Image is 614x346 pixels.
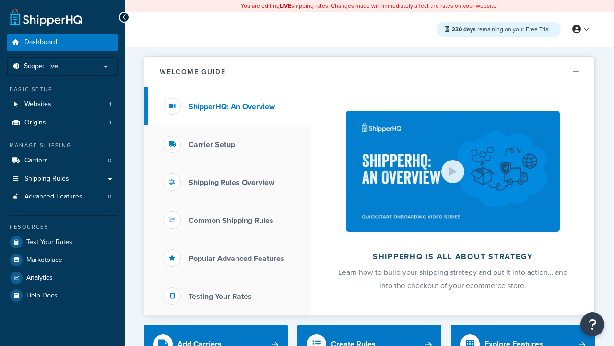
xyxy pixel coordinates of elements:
[108,157,111,165] span: 0
[24,62,58,71] span: Scope: Live
[189,140,235,149] h3: Carrier Setup
[7,114,118,132] li: Origins
[7,234,118,251] a: Test Your Rates
[7,269,118,286] a: Analytics
[189,216,273,225] h3: Common Shipping Rules
[346,111,560,232] img: ShipperHQ is all about strategy
[108,193,111,201] span: 0
[24,175,69,183] span: Shipping Rules
[7,188,118,206] li: Advanced Features
[7,152,118,170] li: Carriers
[26,256,62,264] span: Marketplace
[452,25,476,34] strong: 230 days
[189,102,275,111] h3: ShipperHQ: An Overview
[7,114,118,132] a: Origins1
[26,292,58,300] span: Help Docs
[280,1,291,10] b: LIVE
[7,251,118,269] a: Marketplace
[109,100,111,109] span: 1
[24,157,48,165] span: Carriers
[109,119,111,127] span: 1
[580,312,604,336] button: Open Resource Center
[7,141,118,149] div: Manage Shipping
[7,188,118,206] a: Advanced Features0
[337,252,569,261] h2: ShipperHQ is all about strategy
[24,38,57,47] span: Dashboard
[189,254,284,263] h3: Popular Advanced Features
[160,68,226,75] h2: Welcome Guide
[7,223,118,231] div: Resources
[26,238,72,247] span: Test Your Rates
[452,25,550,34] span: remaining on your Free Trial
[7,86,118,94] div: Basic Setup
[7,170,118,188] a: Shipping Rules
[24,193,83,201] span: Advanced Features
[24,119,46,127] span: Origins
[24,100,51,109] span: Websites
[7,152,118,170] a: Carriers0
[144,57,594,87] button: Welcome Guide
[189,178,274,187] h3: Shipping Rules Overview
[26,274,53,282] span: Analytics
[338,267,567,291] span: Learn how to build your shipping strategy and put it into action… and into the checkout of your e...
[7,34,118,51] a: Dashboard
[7,96,118,113] a: Websites1
[7,96,118,113] li: Websites
[7,287,118,304] a: Help Docs
[189,292,252,301] h3: Testing Your Rates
